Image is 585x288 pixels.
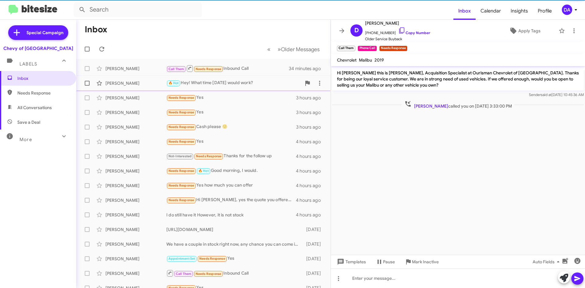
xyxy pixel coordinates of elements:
a: Profile [533,2,557,20]
div: [PERSON_NAME] [105,139,166,145]
div: [PERSON_NAME] [105,124,166,130]
span: Needs Response [196,67,222,71]
span: Needs Response [168,183,194,187]
button: DA [557,5,578,15]
h1: Inbox [85,25,107,34]
span: Needs Response [168,140,194,144]
div: Yes how much you can offer [166,182,296,189]
div: 4 hours ago [296,197,326,203]
small: Call Them [337,46,355,51]
div: 3 hours ago [296,95,326,101]
span: Needs Response [168,96,194,100]
div: 4 hours ago [296,212,326,218]
span: Needs Response [196,154,222,158]
span: Needs Response [168,110,194,114]
div: We have a couple in stock right now, any chance you can come in [DATE]? [166,241,303,247]
div: I do still have it However, it is not stock [166,212,296,218]
button: Pause [371,256,400,267]
span: Call Them [176,272,192,276]
span: » [278,45,281,53]
span: said at [541,92,551,97]
small: Phone Call [358,46,377,51]
div: Hey! What time [DATE] would work? [166,80,301,87]
span: [PERSON_NAME] [414,103,448,109]
div: [PERSON_NAME] [105,109,166,116]
span: Call Them [168,67,184,71]
div: Yes [166,94,296,101]
div: [DATE] [303,241,326,247]
div: 34 minutes ago [289,66,326,72]
div: [PERSON_NAME] [105,226,166,233]
div: 4 hours ago [296,153,326,159]
a: Special Campaign [8,25,68,40]
span: 🔥 Hot [168,81,179,85]
span: Templates [336,256,366,267]
div: Good morning, I would. [166,167,296,174]
div: 4 hours ago [296,168,326,174]
div: [PERSON_NAME] [105,66,166,72]
div: Hi [PERSON_NAME], yes the quote you offered was not within my range. If you can offer a fair pric... [166,197,296,204]
div: Cash please 🙂 [166,123,296,130]
span: « [267,45,271,53]
div: 3 hours ago [296,124,326,130]
span: Needs Response [168,169,194,173]
button: Auto Fields [528,256,567,267]
div: Inbound Call [166,269,303,277]
span: 🔥 Hot [198,169,209,173]
div: Yes [166,138,296,145]
button: Apply Tags [493,25,556,36]
span: Appointment Set [168,257,195,261]
span: More [19,137,32,142]
div: [URL][DOMAIN_NAME] [166,226,303,233]
div: [DATE] [303,270,326,276]
span: Auto Fields [533,256,562,267]
div: Inbound Call [166,65,289,72]
span: Mark Inactive [412,256,439,267]
span: Needs Response [168,198,194,202]
a: Calendar [476,2,506,20]
div: [DATE] [303,226,326,233]
span: All Conversations [17,105,52,111]
div: Yes [166,255,303,262]
span: [PERSON_NAME] [365,20,430,27]
a: Inbox [453,2,476,20]
span: Labels [19,61,37,67]
a: Copy Number [398,30,430,35]
div: [PERSON_NAME] [105,168,166,174]
button: Next [274,43,323,55]
span: Malibu [359,57,372,63]
span: Needs Response [196,272,222,276]
div: [PERSON_NAME] [105,212,166,218]
span: Save a Deal [17,119,40,125]
div: [PERSON_NAME] [105,241,166,247]
span: Sender [DATE] 10:45:36 AM [529,92,584,97]
span: Not-Interested [168,154,192,158]
div: 3 hours ago [296,109,326,116]
span: called you on [DATE] 3:33:00 PM [402,100,514,109]
span: Older Messages [281,46,320,53]
div: 4 hours ago [296,183,326,189]
div: [PERSON_NAME] [105,256,166,262]
div: 4 hours ago [296,139,326,145]
span: Needs Response [199,257,225,261]
span: Needs Response [168,125,194,129]
div: [PERSON_NAME] [105,270,166,276]
span: Special Campaign [27,30,63,36]
span: Chevrolet [337,57,356,63]
input: Search [74,2,202,17]
nav: Page navigation example [264,43,323,55]
div: [DATE] [303,256,326,262]
p: Hi [PERSON_NAME] this is [PERSON_NAME], Acquisition Specialist at Ourisman Chevrolet of [GEOGRAPH... [332,67,584,91]
a: Insights [506,2,533,20]
span: 2019 [374,57,384,63]
div: [PERSON_NAME] [105,95,166,101]
span: D [354,26,359,35]
div: DA [562,5,572,15]
div: [PERSON_NAME] [105,153,166,159]
span: Pause [383,256,395,267]
div: Chevy of [GEOGRAPHIC_DATA] [3,45,73,52]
